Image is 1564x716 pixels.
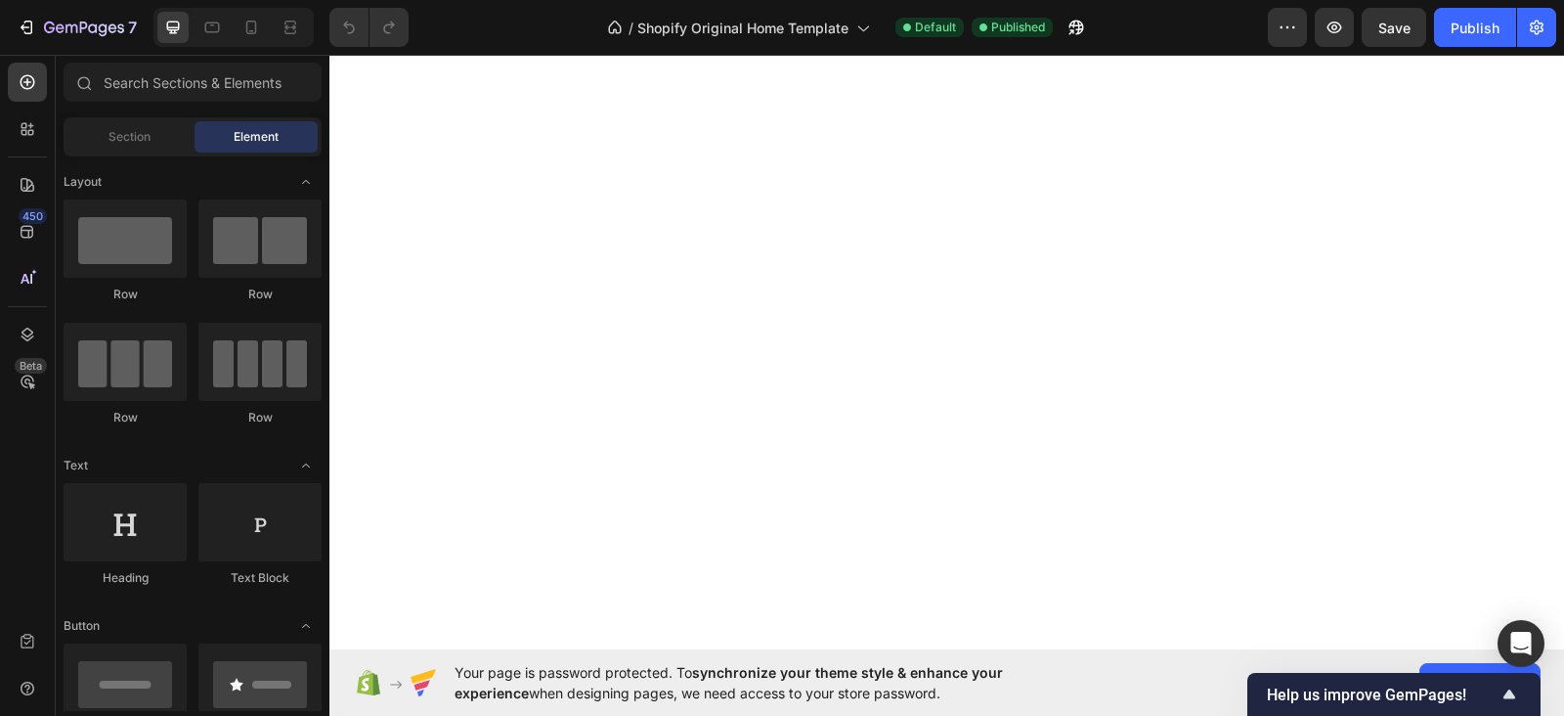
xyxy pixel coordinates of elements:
[64,63,322,102] input: Search Sections & Elements
[15,358,47,374] div: Beta
[109,128,151,146] span: Section
[1267,686,1498,704] span: Help us improve GemPages!
[290,450,322,481] span: Toggle open
[64,617,100,635] span: Button
[329,8,409,47] div: Undo/Redo
[329,55,1564,649] iframe: Design area
[198,286,322,303] div: Row
[64,457,88,474] span: Text
[234,128,279,146] span: Element
[198,409,322,426] div: Row
[629,18,633,38] span: /
[637,18,848,38] span: Shopify Original Home Template
[455,662,1079,703] span: Your page is password protected. To when designing pages, we need access to your store password.
[915,19,956,36] span: Default
[1378,20,1411,36] span: Save
[290,610,322,642] span: Toggle open
[8,8,146,47] button: 7
[290,166,322,198] span: Toggle open
[128,16,137,39] p: 7
[991,19,1045,36] span: Published
[1362,8,1426,47] button: Save
[1267,683,1521,706] button: Show survey - Help us improve GemPages!
[64,409,187,426] div: Row
[64,286,187,303] div: Row
[19,208,47,224] div: 450
[64,173,102,191] span: Layout
[64,569,187,587] div: Heading
[1419,663,1541,702] button: Allow access
[1451,18,1499,38] div: Publish
[198,569,322,587] div: Text Block
[1498,620,1544,667] div: Open Intercom Messenger
[1434,8,1516,47] button: Publish
[455,664,1003,701] span: synchronize your theme style & enhance your experience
